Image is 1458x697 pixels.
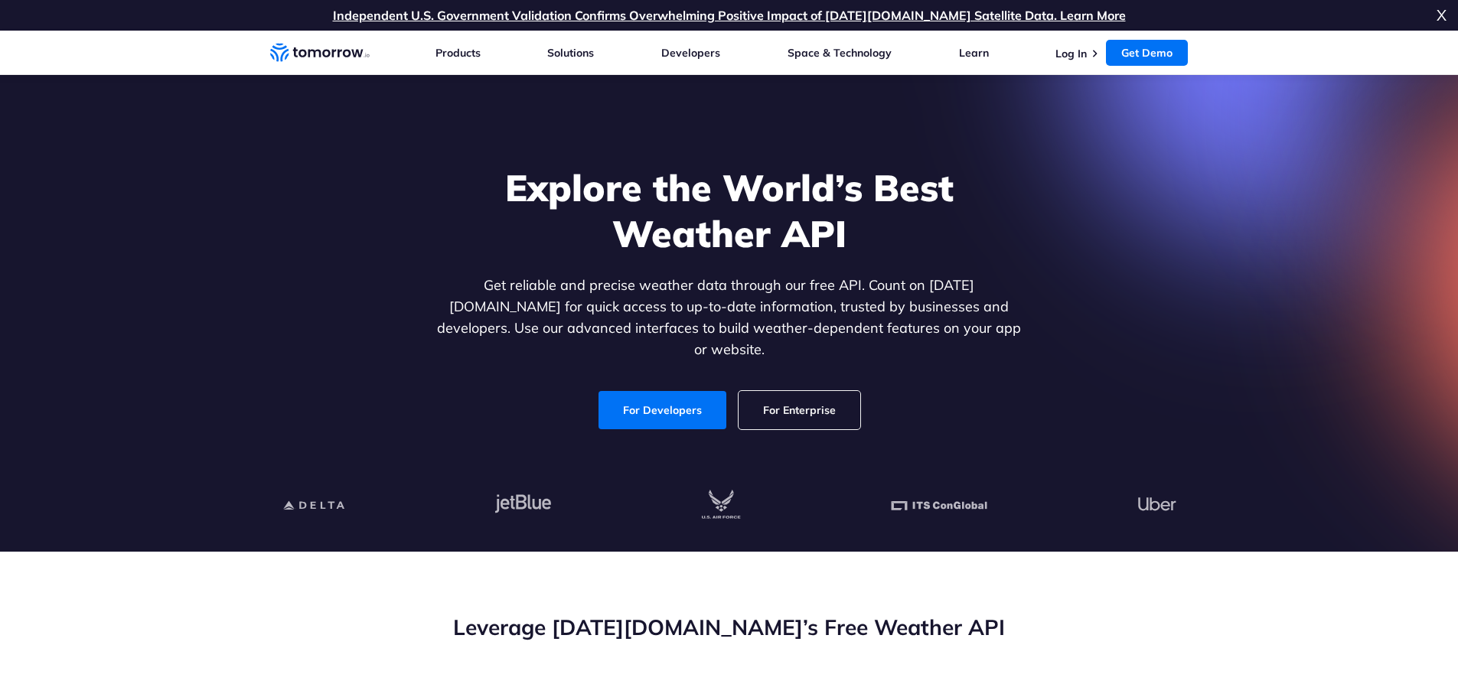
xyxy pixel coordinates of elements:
[333,8,1126,23] a: Independent U.S. Government Validation Confirms Overwhelming Positive Impact of [DATE][DOMAIN_NAM...
[739,391,860,429] a: For Enterprise
[788,46,892,60] a: Space & Technology
[434,275,1025,360] p: Get reliable and precise weather data through our free API. Count on [DATE][DOMAIN_NAME] for quic...
[1106,40,1188,66] a: Get Demo
[1055,47,1087,60] a: Log In
[661,46,720,60] a: Developers
[435,46,481,60] a: Products
[547,46,594,60] a: Solutions
[959,46,989,60] a: Learn
[270,613,1189,642] h2: Leverage [DATE][DOMAIN_NAME]’s Free Weather API
[434,164,1025,256] h1: Explore the World’s Best Weather API
[270,41,370,64] a: Home link
[599,391,726,429] a: For Developers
